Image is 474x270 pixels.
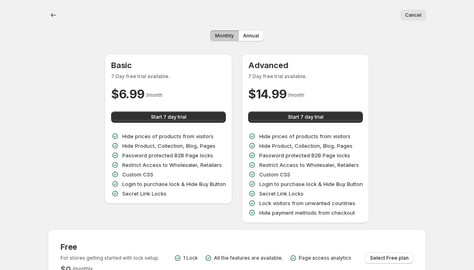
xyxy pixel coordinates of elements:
[370,255,409,261] span: Select Free plan
[405,12,421,18] span: Cancel
[48,10,59,21] button: back
[122,190,166,198] p: Secret Link Locks
[288,92,304,98] span: / month
[288,114,323,120] span: Start 7 day trial
[122,132,213,140] p: Hide prices of products from visitors
[248,61,363,70] h3: Advanced
[122,151,213,159] p: Password protected B2B Page locks
[122,180,226,188] p: Login to purchase lock & Hide Buy Button
[243,33,259,39] span: Annual
[259,209,355,217] p: Hide payment methods from checkout
[259,151,350,159] p: Password protected B2B Page locks
[61,242,159,252] h3: Free
[214,255,283,261] p: All the features are available.
[259,170,290,178] p: Custom CSS
[151,114,186,120] span: Start 7 day trial
[259,161,359,169] p: Restrict Access to Wholesaler, Retailers
[259,199,355,207] p: Lock visitors from unwanted countries
[299,255,351,261] p: Page access analytics
[248,73,363,80] p: 7 Day free trial available.
[122,142,215,150] p: Hide Product, Collection, Blog, Pages
[215,33,234,39] span: Monthly
[122,170,153,178] p: Custom CSS
[248,112,363,123] button: Start 7 day trial
[111,112,226,123] button: Start 7 day trial
[111,61,226,70] h3: Basic
[111,73,226,80] p: 7 Day free trial available.
[183,255,198,261] p: 1 Lock
[122,161,222,169] p: Restrict Access to Wholesaler, Retailers
[259,190,304,198] p: Secret Link Locks
[238,30,264,41] button: Annual
[146,92,163,98] span: / month
[259,142,353,150] p: Hide Product, Collection, Blog, Pages
[400,10,426,21] button: Cancel
[259,132,351,140] p: Hide prices of products from visitors
[365,252,413,264] button: Select Free plan
[61,255,159,261] p: For stores getting started with lock setup.
[210,30,239,41] button: Monthly
[248,86,286,102] h2: $ 14.99
[259,180,363,188] p: Login to purchase lock & Hide Buy Button
[111,86,145,102] h2: $ 6.99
